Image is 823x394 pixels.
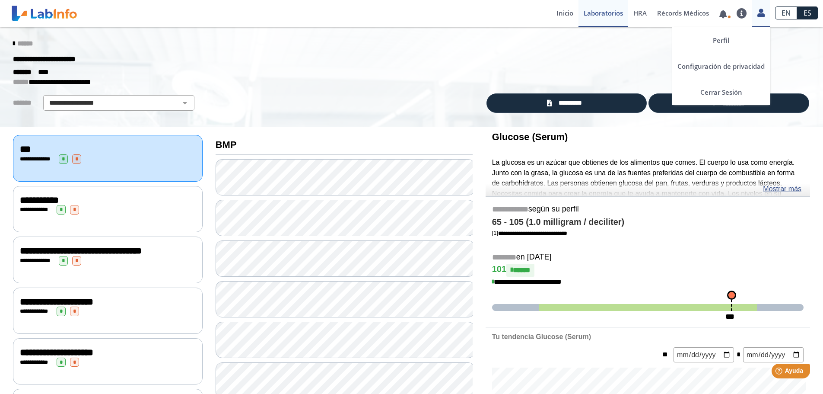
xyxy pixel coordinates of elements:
a: Perfil [672,27,770,53]
b: BMP [216,139,237,150]
input: mm/dd/yyyy [743,347,804,362]
b: Tu tendencia Glucose (Serum) [492,333,591,340]
span: HRA [633,9,647,17]
h4: 65 - 105 (1.0 milligram / deciliter) [492,217,804,227]
a: [1] [492,230,567,236]
a: Cerrar Sesión [672,79,770,105]
b: Glucose (Serum) [492,131,568,142]
h4: 101 [492,264,804,277]
input: mm/dd/yyyy [674,347,734,362]
p: La glucosa es un azúcar que obtienes de los alimentos que comes. El cuerpo lo usa como energía. J... [492,157,804,220]
iframe: Help widget launcher [746,360,813,384]
a: ES [797,6,818,19]
a: Configuración de privacidad [672,53,770,79]
h5: en [DATE] [492,253,804,263]
a: EN [775,6,797,19]
h5: según su perfil [492,205,804,215]
a: Mostrar más [763,184,801,194]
